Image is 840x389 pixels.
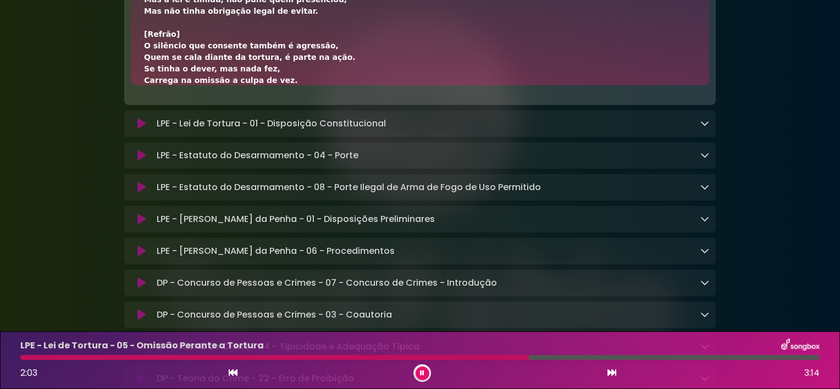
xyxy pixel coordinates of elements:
p: LPE - [PERSON_NAME] da Penha - 06 - Procedimentos [157,244,395,258]
p: DP - Concurso de Pessoas e Crimes - 03 - Coautoria [157,308,392,321]
p: LPE - [PERSON_NAME] da Penha - 01 - Disposições Preliminares [157,213,435,226]
p: LPE - Lei de Tortura - 01 - Disposição Constitucional [157,117,386,130]
p: LPE - Lei de Tortura - 05 - Omissão Perante a Tortura [20,339,264,352]
span: 2:03 [20,366,37,379]
span: 3:14 [804,366,820,380]
p: DP - Concurso de Pessoas e Crimes - 07 - Concurso de Crimes - Introdução [157,276,497,290]
p: LPE - Estatuto do Desarmamento - 04 - Porte [157,149,358,162]
p: LPE - Estatuto do Desarmamento - 08 - Porte Ilegal de Arma de Fogo de Uso Permitido [157,181,541,194]
img: songbox-logo-white.png [781,338,820,353]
